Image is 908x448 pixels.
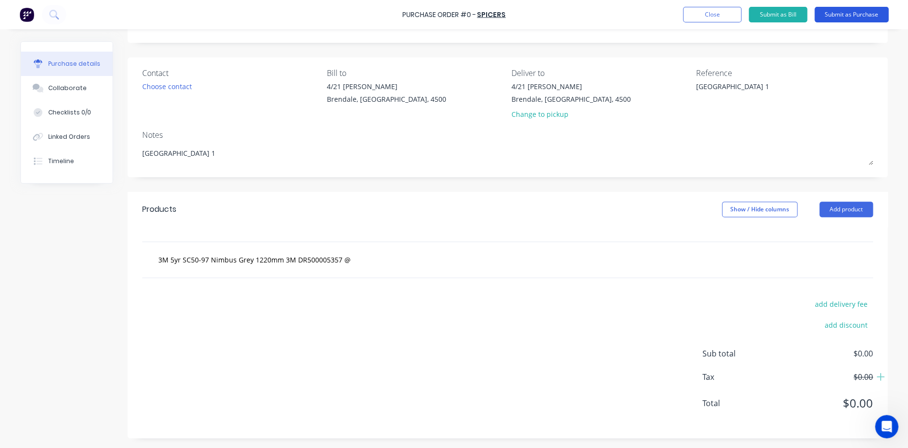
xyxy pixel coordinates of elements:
[749,7,807,22] button: Submit as Bill
[327,81,446,92] div: 4/21 [PERSON_NAME]
[48,59,100,68] div: Purchase details
[702,348,776,359] span: Sub total
[21,125,113,149] button: Linked Orders
[142,204,176,215] div: Products
[21,100,113,125] button: Checklists 0/0
[48,132,90,141] div: Linked Orders
[327,94,446,104] div: Brendale, [GEOGRAPHIC_DATA], 4500
[819,318,873,331] button: add discount
[696,67,873,79] div: Reference
[21,52,113,76] button: Purchase details
[142,67,320,79] div: Contact
[511,109,631,119] div: Change to pickup
[19,7,34,22] img: Factory
[776,394,873,412] span: $0.00
[722,202,797,217] button: Show / Hide columns
[511,94,631,104] div: Brendale, [GEOGRAPHIC_DATA], 4500
[776,348,873,359] span: $0.00
[21,149,113,173] button: Timeline
[511,67,689,79] div: Deliver to
[21,76,113,100] button: Collaborate
[327,67,504,79] div: Bill to
[819,202,873,217] button: Add product
[696,81,817,103] textarea: [GEOGRAPHIC_DATA] 1
[875,415,898,438] iframe: Intercom live chat
[48,157,74,166] div: Timeline
[48,108,91,117] div: Checklists 0/0
[511,81,631,92] div: 4/21 [PERSON_NAME]
[702,371,776,383] span: Tax
[48,84,87,93] div: Collaborate
[158,250,353,269] input: Start typing to add a product...
[477,10,506,19] a: Spicers
[776,371,873,383] span: $0.00
[683,7,741,22] button: Close
[402,10,476,20] div: Purchase Order #0 -
[809,298,873,310] button: add delivery fee
[142,143,873,165] textarea: [GEOGRAPHIC_DATA] 1
[702,397,776,409] span: Total
[142,129,873,141] div: Notes
[814,7,889,22] button: Submit as Purchase
[142,81,192,92] div: Choose contact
